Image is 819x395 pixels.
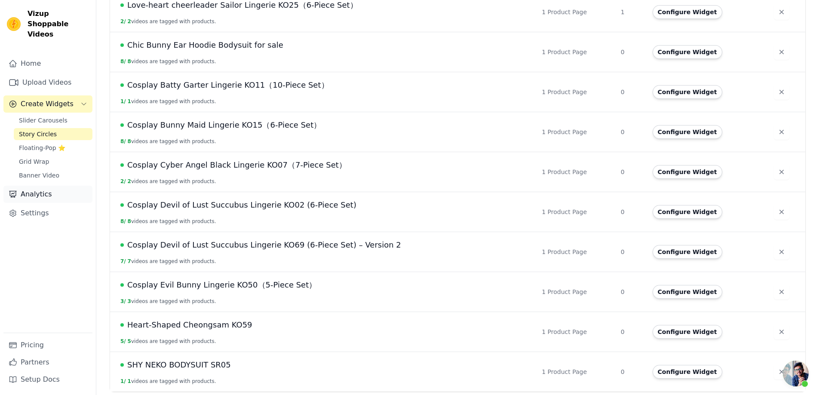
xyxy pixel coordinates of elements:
div: 1 Product Page [542,248,610,256]
button: Configure Widget [653,285,722,299]
span: 1 / [120,378,126,384]
a: Analytics [3,186,92,203]
span: 7 [128,258,131,264]
span: Grid Wrap [19,157,49,166]
span: 8 [128,218,131,224]
span: Cosplay Evil Bunny Lingerie KO50（5-Piece Set） [127,279,316,291]
a: Story Circles [14,128,92,140]
button: Delete widget [774,324,789,340]
span: 1 / [120,98,126,104]
span: Live Published [120,243,124,247]
div: 1 Product Page [542,208,610,216]
button: Configure Widget [653,125,722,139]
span: Floating-Pop ⭐ [19,144,65,152]
button: Configure Widget [653,325,722,339]
span: 2 [128,18,131,24]
a: Home [3,55,92,72]
div: 1 Product Page [542,367,610,376]
a: Setup Docs [3,371,92,388]
button: 7/ 7videos are tagged with products. [120,258,216,265]
span: 3 / [120,298,126,304]
button: Delete widget [774,124,789,140]
span: 8 / [120,218,126,224]
a: Banner Video [14,169,92,181]
span: Story Circles [19,130,57,138]
button: Configure Widget [653,45,722,59]
td: 0 [616,112,647,152]
div: 1 Product Page [542,8,610,16]
button: Configure Widget [653,165,722,179]
button: Configure Widget [653,85,722,99]
span: 7 / [120,258,126,264]
td: 0 [616,192,647,232]
button: Delete widget [774,204,789,220]
a: Grid Wrap [14,156,92,168]
span: Vizup Shoppable Videos [28,9,89,40]
span: Create Widgets [21,99,74,109]
a: Slider Carousels [14,114,92,126]
div: 1 Product Page [542,328,610,336]
span: Live Published [120,3,124,7]
span: 5 / [120,338,126,344]
td: 0 [616,352,647,392]
span: 8 [128,58,131,64]
span: 2 / [120,178,126,184]
td: 0 [616,312,647,352]
span: 8 / [120,58,126,64]
button: Delete widget [774,244,789,260]
button: 2/ 2videos are tagged with products. [120,18,216,25]
a: Upload Videos [3,74,92,91]
button: 8/ 8videos are tagged with products. [120,138,216,145]
span: Cosplay Batty Garter Lingerie KO11（10-Piece Set） [127,79,329,91]
span: 3 [128,298,131,304]
div: 1 Product Page [542,168,610,176]
button: 2/ 2videos are tagged with products. [120,178,216,185]
span: Heart-Shaped Cheongsam KO59 [127,319,252,331]
button: 1/ 1videos are tagged with products. [120,378,216,385]
button: 8/ 8videos are tagged with products. [120,218,216,225]
span: 8 / [120,138,126,144]
button: 1/ 1videos are tagged with products. [120,98,216,105]
button: Delete widget [774,284,789,300]
span: Banner Video [19,171,59,180]
span: 8 [128,138,131,144]
button: 8/ 8videos are tagged with products. [120,58,216,65]
td: 0 [616,272,647,312]
a: Floating-Pop ⭐ [14,142,92,154]
button: Delete widget [774,364,789,380]
div: 1 Product Page [542,88,610,96]
span: Chic Bunny Ear Hoodie Bodysuit for sale [127,39,283,51]
span: Cosplay Bunny Maid Lingerie KO15（6-Piece Set） [127,119,321,131]
button: Configure Widget [653,245,722,259]
a: Settings [3,205,92,222]
span: Live Published [120,43,124,47]
span: 1 [128,98,131,104]
button: Configure Widget [653,365,722,379]
span: 5 [128,338,131,344]
span: Live Published [120,283,124,287]
span: Live Published [120,323,124,327]
span: Slider Carousels [19,116,67,125]
img: Vizup [7,17,21,31]
span: Live Published [120,83,124,87]
div: 1 Product Page [542,288,610,296]
span: 1 [128,378,131,384]
span: Live Published [120,363,124,367]
div: 1 Product Page [542,128,610,136]
td: 0 [616,32,647,72]
button: Delete widget [774,84,789,100]
td: 0 [616,232,647,272]
button: 3/ 3videos are tagged with products. [120,298,216,305]
div: 1 Product Page [542,48,610,56]
button: Configure Widget [653,205,722,219]
a: Partners [3,354,92,371]
span: 2 / [120,18,126,24]
a: Pricing [3,337,92,354]
span: Cosplay Devil of Lust Succubus Lingerie KO69 (6-Piece Set) – Version 2 [127,239,401,251]
span: 2 [128,178,131,184]
span: Live Published [120,163,124,167]
button: 5/ 5videos are tagged with products. [120,338,216,345]
span: Cosplay Cyber Angel Black Lingerie KO07（7-Piece Set） [127,159,347,171]
td: 0 [616,72,647,112]
button: Delete widget [774,44,789,60]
